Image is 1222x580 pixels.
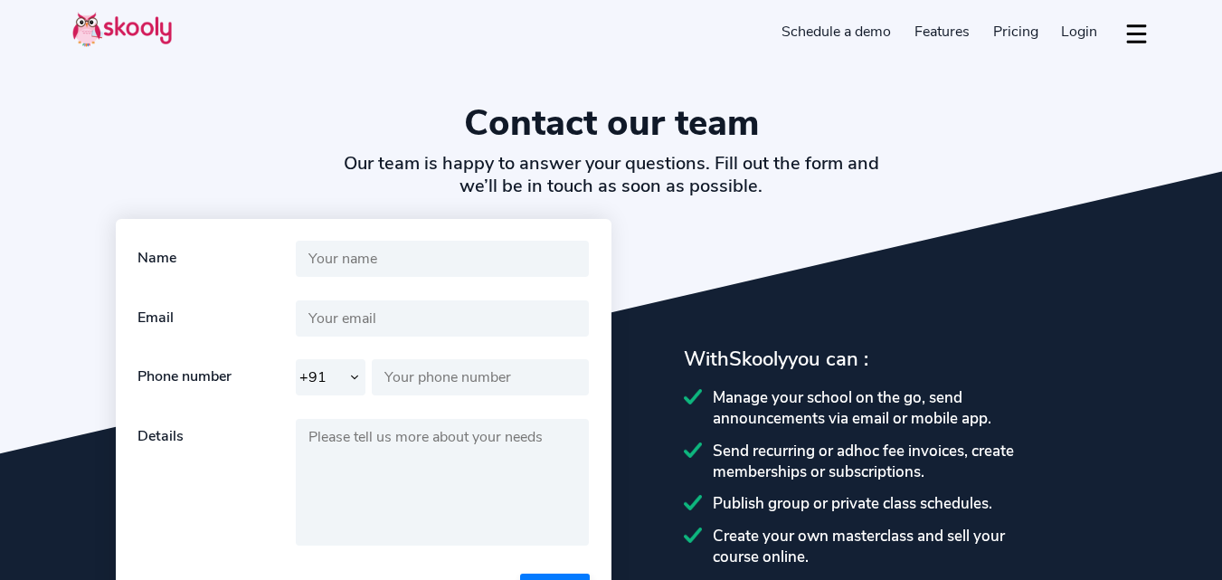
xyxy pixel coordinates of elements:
[72,101,1150,145] h1: Contact our team
[771,17,904,46] a: Schedule a demo
[981,17,1050,46] a: Pricing
[1123,13,1150,54] button: dropdown menu
[684,346,1107,373] div: With you can :
[993,22,1038,42] span: Pricing
[137,419,296,551] div: Details
[296,300,590,337] input: Your email
[137,300,296,337] div: Email
[72,12,172,47] img: Skooly
[137,359,296,395] div: Phone number
[1049,17,1109,46] a: Login
[903,17,981,46] a: Features
[372,359,590,395] input: Your phone number
[729,346,788,373] span: Skooly
[684,441,1107,482] div: Send recurring or adhoc fee invoices, create memberships or subscriptions.
[342,152,881,197] h2: Our team is happy to answer your questions. Fill out the form and we’ll be in touch as soon as po...
[684,387,1107,429] div: Manage your school on the go, send announcements via email or mobile app.
[137,241,296,277] div: Name
[296,241,590,277] input: Your name
[1061,22,1097,42] span: Login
